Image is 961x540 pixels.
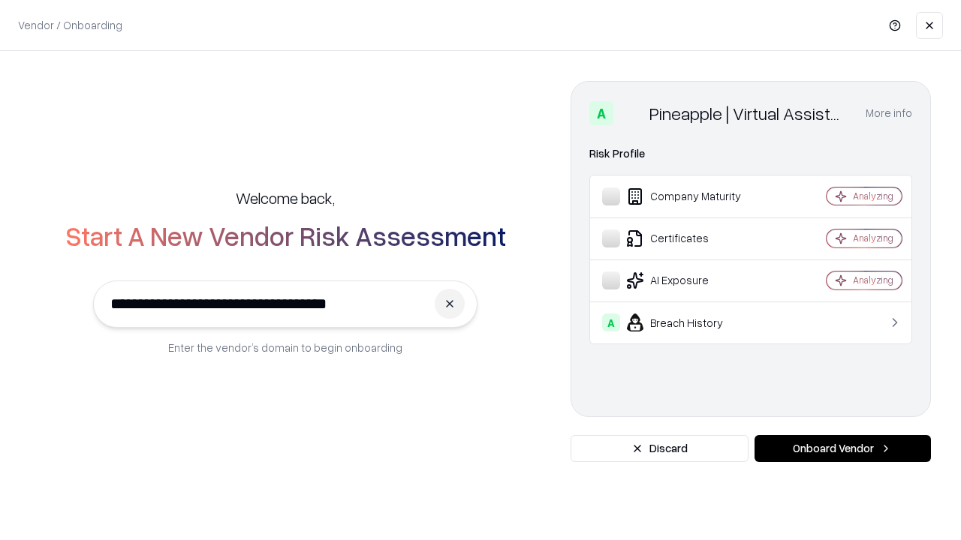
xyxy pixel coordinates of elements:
[602,313,782,331] div: Breach History
[571,435,749,462] button: Discard
[866,100,912,127] button: More info
[755,435,931,462] button: Onboard Vendor
[602,271,782,289] div: AI Exposure
[65,220,506,250] h2: Start A New Vendor Risk Assessment
[589,101,613,125] div: A
[649,101,848,125] div: Pineapple | Virtual Assistant Agency
[602,313,620,331] div: A
[602,229,782,247] div: Certificates
[602,187,782,205] div: Company Maturity
[589,145,912,163] div: Risk Profile
[853,232,893,244] div: Analyzing
[168,340,402,355] p: Enter the vendor’s domain to begin onboarding
[853,274,893,286] div: Analyzing
[619,101,643,125] img: Pineapple | Virtual Assistant Agency
[853,190,893,202] div: Analyzing
[236,187,335,208] h5: Welcome back,
[18,17,122,33] p: Vendor / Onboarding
